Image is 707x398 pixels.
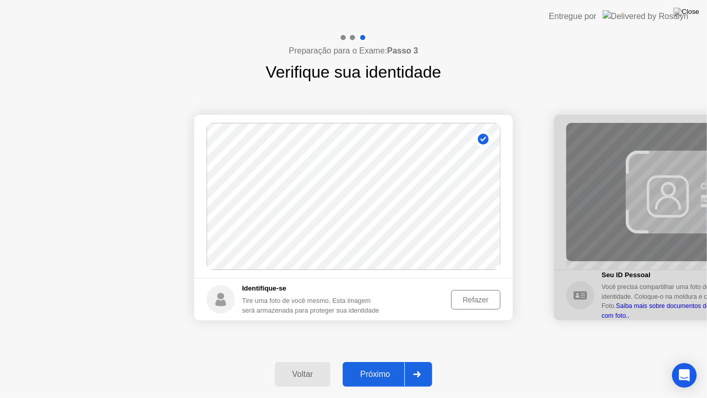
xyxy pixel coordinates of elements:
[346,370,404,379] div: Próximo
[275,362,330,387] button: Voltar
[289,45,418,57] h4: Preparação para o Exame:
[266,60,441,84] h1: Verifique sua identidade
[242,283,379,294] h5: Identifique-se
[451,290,500,310] button: Refazer
[674,8,699,16] img: Close
[455,296,497,304] div: Refazer
[278,370,327,379] div: Voltar
[242,296,379,315] div: Tire uma foto de você mesmo. Esta imagem será armazenada para proteger sua identidade
[387,46,418,55] b: Passo 3
[603,10,689,22] img: Delivered by Rosalyn
[549,10,597,23] div: Entregue por
[343,362,432,387] button: Próximo
[672,363,697,388] div: Open Intercom Messenger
